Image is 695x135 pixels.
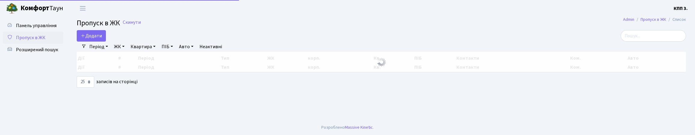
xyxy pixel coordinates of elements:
[77,30,106,42] a: Додати
[666,16,686,23] li: Список
[87,42,110,52] a: Період
[20,3,49,13] b: Комфорт
[123,20,141,25] a: Скинути
[321,124,374,131] div: Розроблено .
[77,76,94,88] select: записів на сторінці
[3,44,63,56] a: Розширений пошук
[3,20,63,32] a: Панель управління
[16,46,58,53] span: Розширений пошук
[75,3,90,13] button: Переключити навігацію
[128,42,158,52] a: Квартира
[641,16,666,23] a: Пропуск в ЖК
[197,42,224,52] a: Неактивні
[112,42,127,52] a: ЖК
[77,18,120,28] span: Пропуск в ЖК
[345,124,373,130] a: Massive Kinetic
[377,57,386,67] img: Обробка...
[674,5,688,12] a: КПП 3.
[6,2,18,14] img: logo.png
[16,22,57,29] span: Панель управління
[614,13,695,26] nav: breadcrumb
[16,34,45,41] span: Пропуск в ЖК
[623,16,634,23] a: Admin
[177,42,196,52] a: Авто
[3,32,63,44] a: Пропуск в ЖК
[81,33,102,39] span: Додати
[20,3,63,14] span: Таун
[621,30,686,42] input: Пошук...
[159,42,175,52] a: ПІБ
[77,76,137,88] label: записів на сторінці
